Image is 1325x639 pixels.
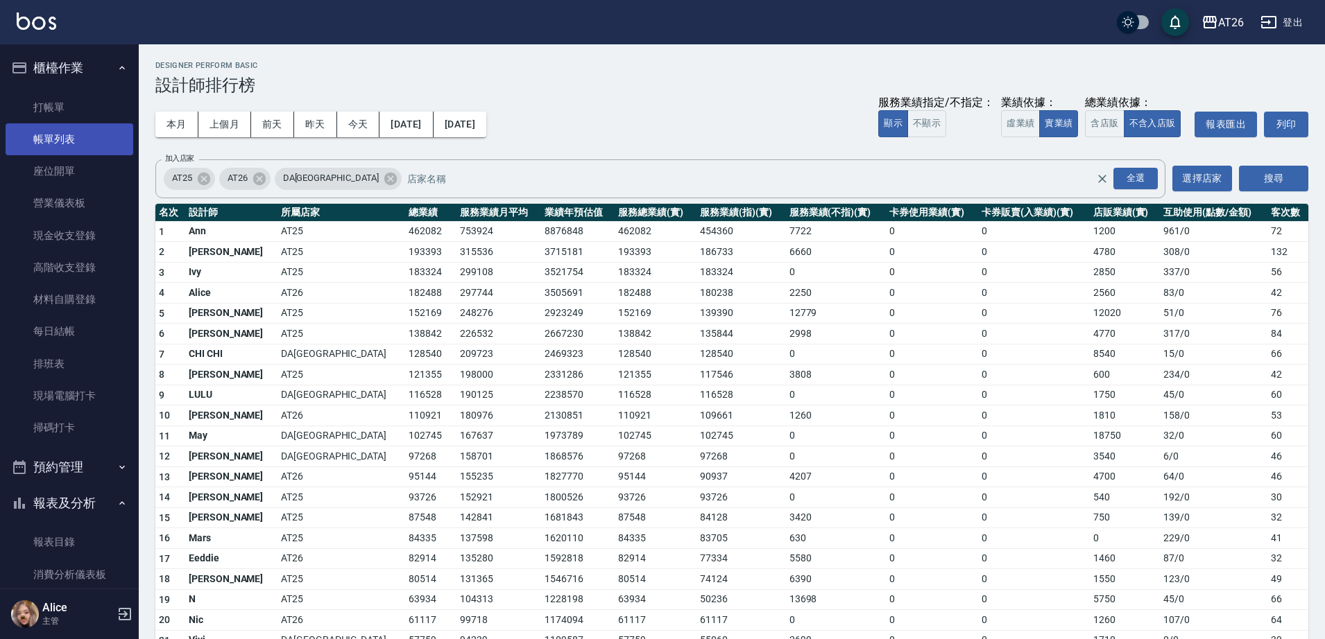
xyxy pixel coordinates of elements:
[978,385,1089,405] td: 0
[786,262,887,283] td: 0
[886,204,978,222] th: 卡券使用業績(實)
[1160,385,1267,405] td: 45 / 0
[159,369,164,380] span: 8
[541,221,615,242] td: 8876848
[1090,242,1161,263] td: 4780
[159,553,171,564] span: 17
[1267,344,1308,365] td: 66
[696,426,786,446] td: 102745
[159,594,171,605] span: 19
[1090,405,1161,426] td: 1810
[1090,303,1161,324] td: 12020
[159,226,164,237] span: 1
[1267,324,1308,344] td: 84
[1085,110,1124,137] button: 含店販
[1267,221,1308,242] td: 72
[978,324,1089,344] td: 0
[786,446,887,467] td: 0
[978,466,1089,487] td: 0
[1172,166,1232,191] button: 選擇店家
[17,12,56,30] img: Logo
[185,262,277,283] td: Ivy
[1267,365,1308,385] td: 42
[1160,507,1267,528] td: 139 / 0
[6,123,133,155] a: 帳單列表
[886,405,978,426] td: 0
[615,385,696,405] td: 116528
[886,365,978,385] td: 0
[886,446,978,467] td: 0
[886,262,978,283] td: 0
[159,267,164,278] span: 3
[6,485,133,521] button: 報表及分析
[251,112,294,137] button: 前天
[886,283,978,304] td: 0
[886,303,978,324] td: 0
[275,168,402,190] div: DA[GEOGRAPHIC_DATA]
[185,466,277,487] td: [PERSON_NAME]
[405,405,456,426] td: 110921
[615,446,696,467] td: 97268
[185,385,277,405] td: LULU
[615,365,696,385] td: 121355
[1267,303,1308,324] td: 76
[277,303,405,324] td: AT25
[541,466,615,487] td: 1827770
[696,385,786,405] td: 116528
[786,283,887,304] td: 2250
[1264,112,1308,137] button: 列印
[978,242,1089,263] td: 0
[1160,344,1267,365] td: 15 / 0
[1160,324,1267,344] td: 317 / 0
[541,385,615,405] td: 2238570
[978,446,1089,467] td: 0
[185,204,277,222] th: 設計師
[886,221,978,242] td: 0
[275,171,387,185] span: DA[GEOGRAPHIC_DATA]
[1001,110,1040,137] button: 虛業績
[6,412,133,444] a: 掃碼打卡
[615,466,696,487] td: 95144
[185,405,277,426] td: [PERSON_NAME]
[1160,262,1267,283] td: 337 / 0
[6,449,133,485] button: 預約管理
[696,487,786,508] td: 93726
[219,171,256,185] span: AT26
[696,466,786,487] td: 90937
[1195,112,1257,137] a: 報表匯出
[615,303,696,324] td: 152169
[155,61,1308,70] h2: Designer Perform Basic
[696,324,786,344] td: 135844
[405,344,456,365] td: 128540
[405,365,456,385] td: 121355
[978,204,1089,222] th: 卡券販賣(入業績)(實)
[456,507,541,528] td: 142841
[6,155,133,187] a: 座位開單
[1090,221,1161,242] td: 1200
[159,450,171,462] span: 12
[6,283,133,315] a: 材料自購登錄
[696,405,786,426] td: 109661
[978,303,1089,324] td: 0
[6,187,133,219] a: 營業儀表板
[185,283,277,304] td: Alice
[878,96,994,110] div: 服務業績指定/不指定：
[786,487,887,508] td: 0
[978,221,1089,242] td: 0
[1160,204,1267,222] th: 互助使用(點數/金額)
[198,112,251,137] button: 上個月
[159,287,164,298] span: 4
[1160,487,1267,508] td: 192 / 0
[185,446,277,467] td: [PERSON_NAME]
[1090,262,1161,283] td: 2850
[1267,204,1308,222] th: 客次數
[277,405,405,426] td: AT26
[615,507,696,528] td: 87548
[886,487,978,508] td: 0
[541,365,615,385] td: 2331286
[6,526,133,558] a: 報表目錄
[1160,365,1267,385] td: 234 / 0
[185,344,277,365] td: CHI CHI
[1196,8,1249,37] button: AT26
[405,466,456,487] td: 95144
